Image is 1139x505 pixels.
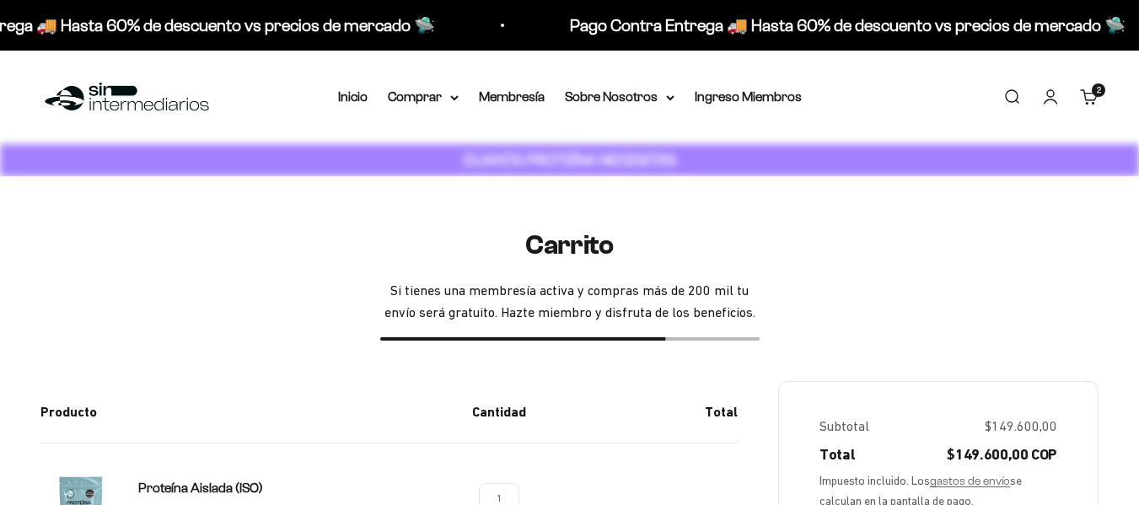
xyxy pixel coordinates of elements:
[388,86,459,108] summary: Comprar
[985,416,1057,438] span: $149.600,00
[138,477,263,499] a: Proteína Aislada (ISO)
[570,12,1126,39] p: Pago Contra Entrega 🚚 Hasta 60% de descuento vs precios de mercado 🛸
[947,443,1057,465] span: $149.600,00 COP
[819,443,855,465] span: Total
[138,481,263,495] span: Proteína Aislada (ISO)
[479,89,545,104] a: Membresía
[1097,86,1101,94] span: 2
[525,230,614,260] h1: Carrito
[40,381,459,443] th: Producto
[463,151,676,169] strong: CUANTA PROTEÍNA NECESITAS
[540,381,738,443] th: Total
[695,89,802,104] a: Ingreso Miembros
[930,475,1010,487] a: gastos de envío
[565,86,674,108] summary: Sobre Nosotros
[338,89,368,104] a: Inicio
[459,381,540,443] th: Cantidad
[380,280,760,323] span: Si tienes una membresía activa y compras más de 200 mil tu envío será gratuito. Hazte miembro y d...
[819,416,869,438] span: Subtotal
